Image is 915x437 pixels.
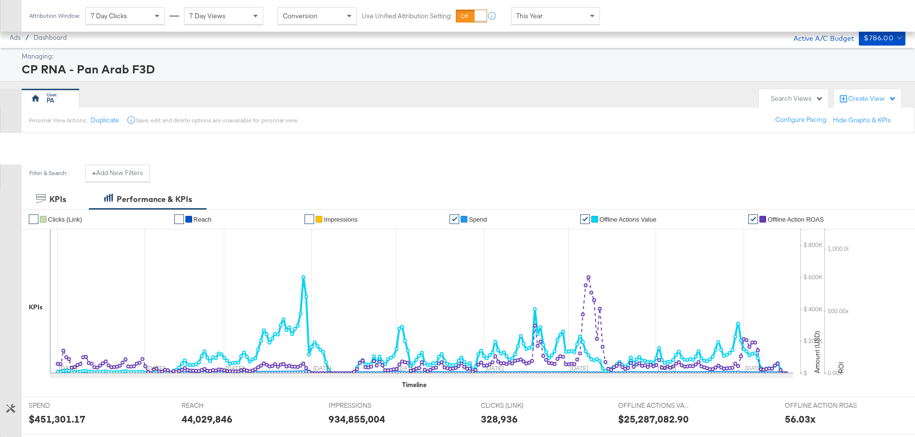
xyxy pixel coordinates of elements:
[618,401,690,410] span: OFFLINE ACTIONS VALUE
[29,117,87,124] div: Personal View Actions:
[283,12,317,20] span: Conversion
[783,30,854,45] div: Active A/C Budget
[580,214,590,224] a: ✔
[362,12,452,21] label: Use Unified Attribution Setting:
[516,12,543,20] span: This Year
[91,116,119,125] button: Duplicate
[402,380,427,390] div: Timeline
[859,30,905,46] button: $786.00
[864,32,893,44] div: $786.00
[29,401,101,410] span: SPEND
[174,214,184,224] a: ✔
[324,216,357,223] span: Impressions
[481,412,518,426] div: 328,936
[305,214,314,224] a: ✔
[49,194,66,205] div: KPIs
[481,401,553,410] span: CLICKS (LINK)
[785,401,857,410] span: OFFLINE ACTION ROAS
[29,12,81,19] div: Attribution Window:
[599,216,657,223] span: Offline Actions Value
[182,412,232,426] div: 44,029,846
[92,168,96,177] strong: +
[85,165,150,182] button: +Add New Filters
[837,362,845,373] text: ROI
[10,34,21,41] span: Ads
[91,12,127,20] span: 7 Day Clicks
[189,12,226,20] span: 7 Day Views
[833,116,891,125] button: Hide Graphs & KPIs
[29,412,85,426] div: $451,301.17
[47,96,54,105] div: PA
[813,331,821,373] text: Amount (USD)
[22,61,903,77] div: CP RNA - Pan Arab F3D
[329,401,401,410] span: IMPRESSIONS
[48,216,82,223] span: Clicks (Link)
[769,111,833,129] button: Configure Pacing
[768,216,824,223] span: Offline Action ROAS
[22,52,903,61] div: Managing:
[29,170,68,177] div: Filter & Search:
[785,412,816,426] div: 56.03x
[469,216,487,223] span: Spend
[21,34,34,41] span: /
[182,401,254,410] span: REACH
[450,214,459,224] a: ✔
[771,94,823,103] div: Search Views
[848,94,896,104] div: Create View
[329,412,385,426] div: 934,855,004
[748,214,758,224] a: ✔
[117,194,192,205] div: Performance & KPIs
[34,34,67,41] a: Dashboard
[194,216,212,223] span: Reach
[29,214,38,224] a: ✔
[29,303,43,312] div: KPIs
[618,412,689,426] div: $25,287,082.90
[136,117,298,124] div: Save, edit and delete options are unavailable for personal view.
